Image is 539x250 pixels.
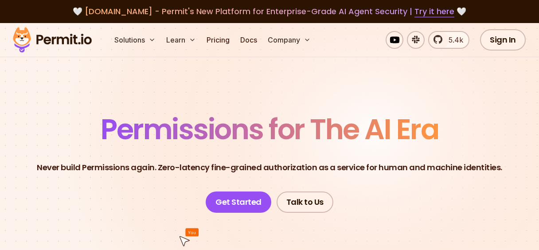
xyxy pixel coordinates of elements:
[21,5,518,18] div: 🤍 🤍
[37,161,502,174] p: Never build Permissions again. Zero-latency fine-grained authorization as a service for human and...
[264,31,314,49] button: Company
[237,31,261,49] a: Docs
[480,29,526,51] a: Sign In
[428,31,469,49] a: 5.4k
[9,25,96,55] img: Permit logo
[101,109,438,149] span: Permissions for The AI Era
[85,6,454,17] span: [DOMAIN_NAME] - Permit's New Platform for Enterprise-Grade AI Agent Security |
[203,31,233,49] a: Pricing
[277,191,333,213] a: Talk to Us
[443,35,463,45] span: 5.4k
[414,6,454,17] a: Try it here
[111,31,159,49] button: Solutions
[206,191,271,213] a: Get Started
[163,31,199,49] button: Learn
